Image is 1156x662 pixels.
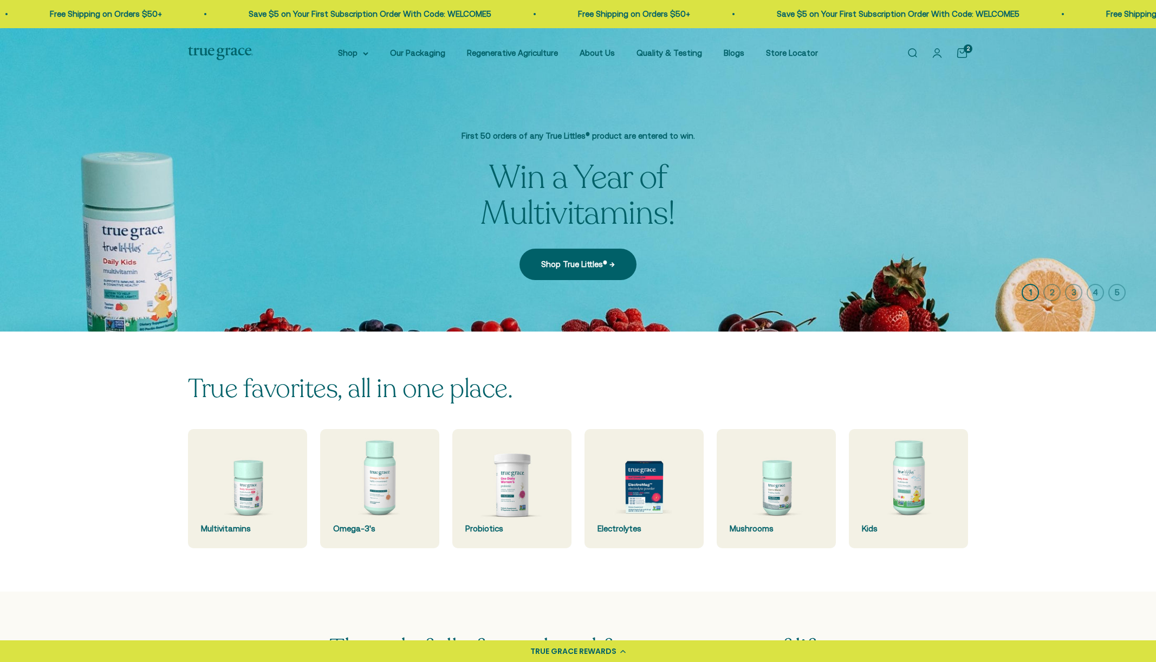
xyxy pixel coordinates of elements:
a: Shop True Littles® → [519,249,637,280]
div: Omega-3's [333,522,426,535]
div: Kids [862,522,955,535]
a: Store Locator [766,48,818,57]
a: Mushrooms [717,429,836,548]
p: First 50 orders of any True Littles® product are entered to win. [399,129,757,142]
split-lines: Win a Year of Multivitamins! [480,155,676,236]
button: 2 [1043,284,1061,301]
a: Probiotics [452,429,571,548]
div: TRUE GRACE REWARDS [530,646,616,657]
p: Save $5 on Your First Subscription Order With Code: WELCOME5 [776,8,1018,21]
cart-count: 2 [964,44,972,53]
a: Electrolytes [585,429,704,548]
button: 5 [1108,284,1126,301]
button: 1 [1022,284,1039,301]
a: Our Packaging [390,48,445,57]
button: 3 [1065,284,1082,301]
p: Save $5 on Your First Subscription Order With Code: WELCOME5 [248,8,490,21]
div: Multivitamins [201,522,294,535]
a: Regenerative Agriculture [467,48,558,57]
div: Mushrooms [730,522,823,535]
div: Electrolytes [598,522,691,535]
summary: Shop [338,47,368,60]
a: Multivitamins [188,429,307,548]
a: About Us [580,48,615,57]
div: Probiotics [465,522,558,535]
a: Blogs [724,48,744,57]
a: Kids [849,429,968,548]
a: Omega-3's [320,429,439,548]
button: 4 [1087,284,1104,301]
split-lines: True favorites, all in one place. [188,371,512,406]
a: Free Shipping on Orders $50+ [49,9,161,18]
a: Free Shipping on Orders $50+ [577,9,689,18]
a: Quality & Testing [637,48,702,57]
